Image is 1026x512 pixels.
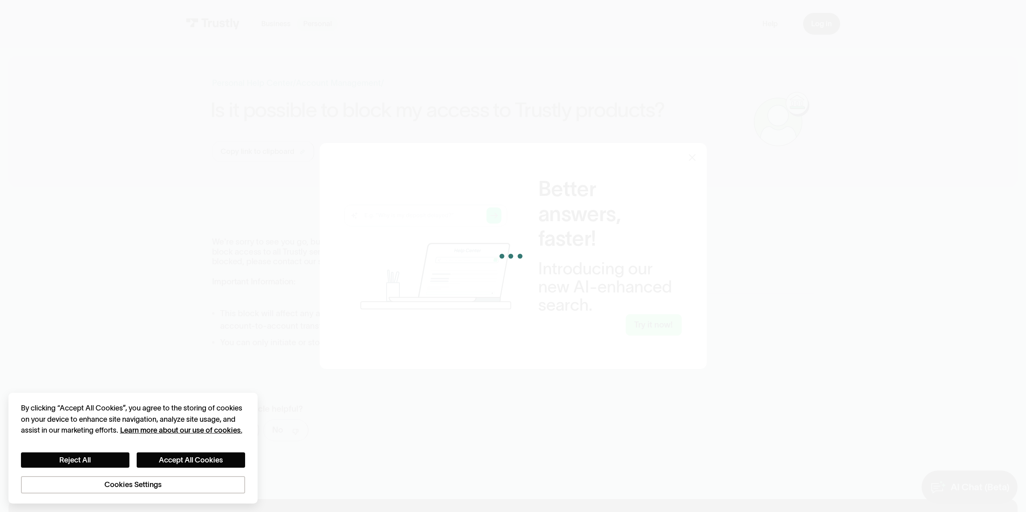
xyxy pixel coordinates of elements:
button: Accept All Cookies [137,452,245,468]
a: More information about your privacy, opens in a new tab [120,426,242,434]
div: Privacy [21,403,245,493]
button: Cookies Settings [21,476,245,493]
div: Cookie banner [8,393,258,504]
div: By clicking “Accept All Cookies”, you agree to the storing of cookies on your device to enhance s... [21,403,245,435]
button: Reject All [21,452,129,468]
